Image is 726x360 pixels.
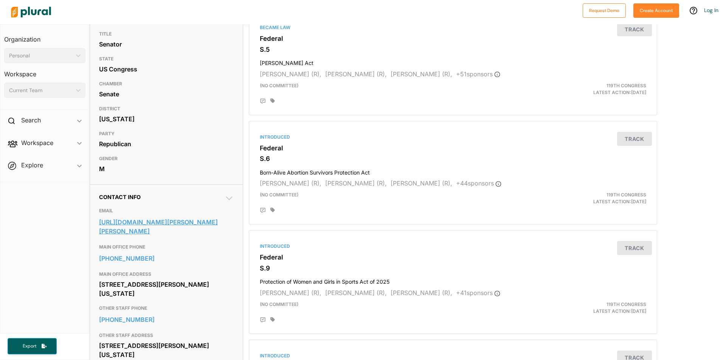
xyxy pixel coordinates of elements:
h3: S.6 [260,155,646,162]
h3: S.9 [260,264,646,272]
div: Add Position Statement [260,98,266,104]
h3: TITLE [99,29,234,39]
div: Add tags [270,98,275,104]
div: (no committee) [254,301,519,315]
div: Latest Action: [DATE] [519,82,652,96]
button: Request Demo [583,3,626,18]
h3: S.5 [260,46,646,53]
div: Latest Action: [DATE] [519,192,652,205]
h3: Federal [260,253,646,261]
div: Introduced [260,352,646,359]
h3: Organization [4,28,85,45]
div: Add tags [270,317,275,322]
h2: Search [21,116,41,124]
span: + 41 sponsor s [456,289,500,297]
div: Current Team [9,87,73,94]
div: Introduced [260,243,646,250]
span: [PERSON_NAME] (R), [325,289,387,297]
span: Contact Info [99,194,141,200]
button: Track [617,22,652,36]
span: + 51 sponsor s [456,70,500,78]
span: [PERSON_NAME] (R), [260,70,321,78]
span: [PERSON_NAME] (R), [391,179,452,187]
h4: [PERSON_NAME] Act [260,56,646,66]
div: Senator [99,39,234,50]
a: Create Account [633,6,679,14]
div: US Congress [99,63,234,75]
span: [PERSON_NAME] (R), [260,289,321,297]
h3: GENDER [99,154,234,163]
h3: DISTRICT [99,104,234,113]
span: [PERSON_NAME] (R), [325,70,387,78]
div: Add tags [270,207,275,213]
a: [PHONE_NUMBER] [99,314,234,325]
div: Became Law [260,24,646,31]
span: + 44 sponsor s [456,179,501,187]
h3: STATE [99,54,234,63]
div: Add Position Statement [260,317,266,323]
span: Export [17,343,42,349]
button: Track [617,132,652,146]
a: [PHONE_NUMBER] [99,253,234,264]
div: Personal [9,52,73,60]
h3: Federal [260,144,646,152]
div: [US_STATE] [99,113,234,125]
div: Senate [99,88,234,100]
h3: Federal [260,35,646,42]
h3: CHAMBER [99,79,234,88]
span: [PERSON_NAME] (R), [325,179,387,187]
div: (no committee) [254,82,519,96]
h4: Born-Alive Abortion Survivors Protection Act [260,166,646,176]
span: 119th Congress [607,192,646,198]
div: (no committee) [254,192,519,205]
h3: EMAIL [99,206,234,215]
span: [PERSON_NAME] (R), [391,289,452,297]
a: [URL][DOMAIN_NAME][PERSON_NAME][PERSON_NAME] [99,216,234,237]
div: [STREET_ADDRESS][PERSON_NAME][US_STATE] [99,279,234,299]
span: 119th Congress [607,83,646,88]
button: Create Account [633,3,679,18]
div: Add Position Statement [260,207,266,213]
h3: OTHER STAFF PHONE [99,304,234,313]
h3: Workspace [4,63,85,80]
span: [PERSON_NAME] (R), [260,179,321,187]
h4: Protection of Women and Girls in Sports Act of 2025 [260,275,646,285]
a: Log In [704,7,718,14]
div: Republican [99,138,234,150]
span: 119th Congress [607,301,646,307]
div: Latest Action: [DATE] [519,301,652,315]
button: Track [617,241,652,255]
h3: OTHER STAFF ADDRESS [99,331,234,340]
h3: MAIN OFFICE PHONE [99,243,234,252]
div: Introduced [260,134,646,141]
h3: PARTY [99,129,234,138]
h3: MAIN OFFICE ADDRESS [99,270,234,279]
a: Request Demo [583,6,626,14]
span: [PERSON_NAME] (R), [391,70,452,78]
button: Export [8,338,57,354]
div: M [99,163,234,175]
